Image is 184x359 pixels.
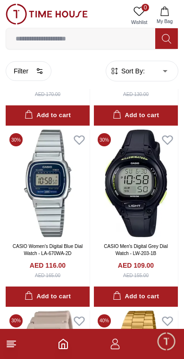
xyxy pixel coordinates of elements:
[127,4,151,28] a: 0Wishlist
[94,105,178,126] button: Add to cart
[123,91,149,98] div: AED 130.00
[156,331,177,352] div: Chat Widget
[13,244,83,256] a: CASIO Women's Digital Blue Dial Watch - LA-670WA-2D
[1,326,89,358] div: Home
[35,347,55,354] span: Home
[98,314,111,327] span: 40 %
[91,326,183,358] div: Conversation
[110,66,145,75] button: Sort By:
[9,229,175,248] div: Find your dream watch—experts ready to assist!
[156,9,175,28] em: Minimize
[113,291,159,302] div: Add to cart
[25,291,71,302] div: Add to cart
[98,133,111,146] span: 30 %
[9,314,23,327] span: 30 %
[6,287,90,307] button: Add to cart
[25,110,71,121] div: Add to cart
[6,61,51,80] button: Filter
[119,66,145,75] span: Sort By:
[30,261,66,270] h4: AED 116.00
[115,347,159,354] span: Conversation
[10,10,29,29] img: Company logo
[142,4,149,11] span: 0
[123,272,149,279] div: AED 155.00
[6,105,90,126] button: Add to cart
[113,110,159,121] div: Add to cart
[9,188,175,224] div: Timehousecompany
[6,129,90,237] img: CASIO Women's Digital Blue Dial Watch - LA-670WA-2D
[35,272,60,279] div: AED 165.00
[127,19,151,26] span: Wishlist
[151,4,178,28] button: My Bag
[153,18,176,25] span: My Bag
[58,338,69,350] a: Home
[104,244,167,256] a: CASIO Men's Digital Grey Dial Watch - LW-203-1B
[118,261,154,270] h4: AED 109.00
[94,287,178,307] button: Add to cart
[9,133,23,146] span: 30 %
[42,273,158,285] span: Chat with us now
[35,91,60,98] div: AED 170.00
[6,4,88,24] img: ...
[94,129,178,237] img: CASIO Men's Digital Grey Dial Watch - LW-203-1B
[9,260,175,298] div: Chat with us now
